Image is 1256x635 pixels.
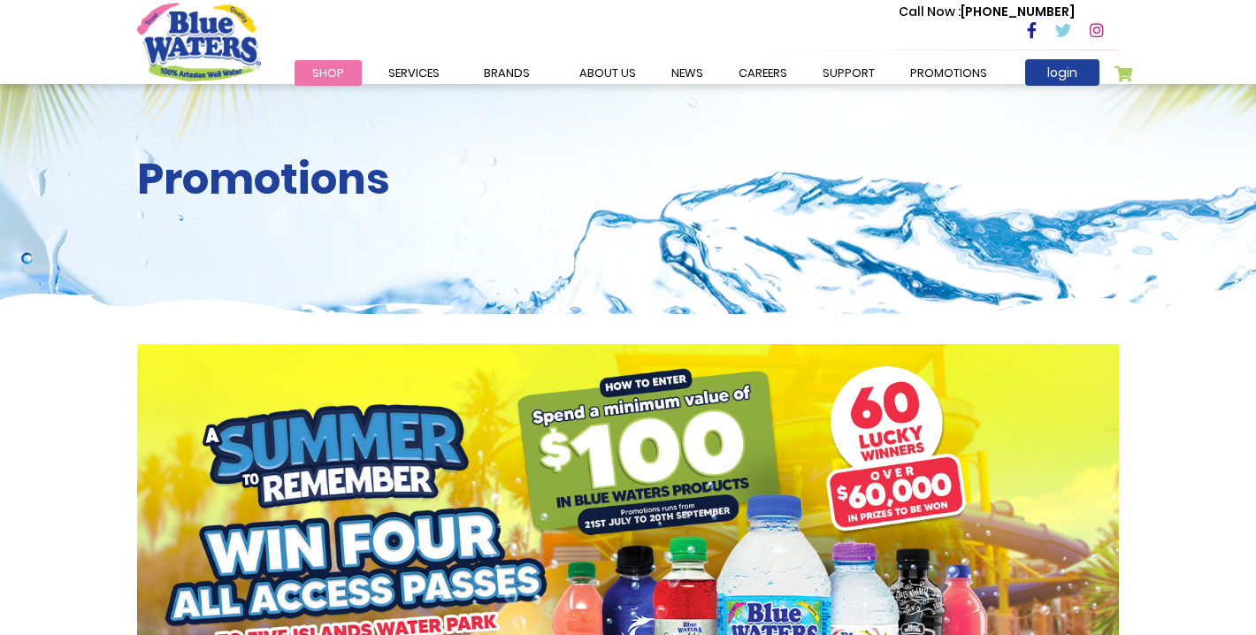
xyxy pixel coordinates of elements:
h2: Promotions [137,154,1119,205]
a: Promotions [892,60,1005,86]
a: login [1025,59,1099,86]
p: [PHONE_NUMBER] [899,3,1075,21]
span: Brands [484,65,530,81]
a: News [654,60,721,86]
a: support [805,60,892,86]
span: Shop [312,65,344,81]
a: store logo [137,3,261,80]
span: Call Now : [899,3,961,20]
a: about us [562,60,654,86]
a: careers [721,60,805,86]
span: Services [388,65,440,81]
